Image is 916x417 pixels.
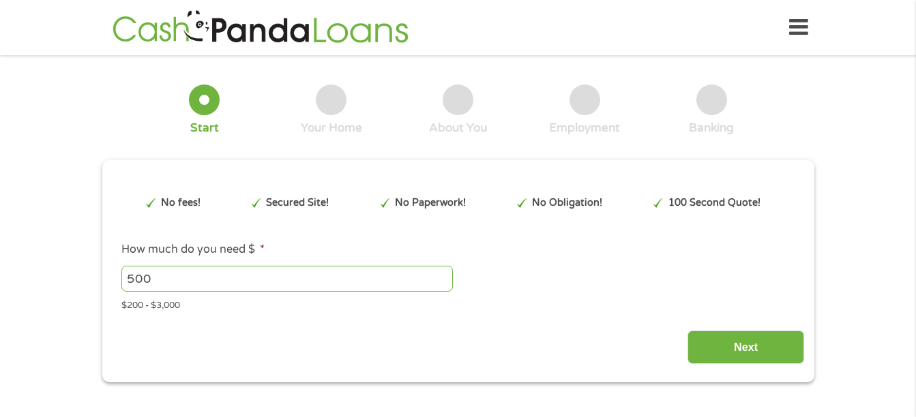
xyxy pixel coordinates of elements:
input: Next [688,330,804,364]
div: $200 - $3,000 [121,294,794,313]
div: Your Home [301,121,362,136]
p: No fees! [161,196,201,211]
label: How much do you need $ [121,243,265,257]
p: Secured Site! [266,196,329,211]
div: About You [429,121,487,136]
p: No Obligation! [532,196,602,211]
img: GetLoanNow Logo [108,8,413,47]
div: Banking [689,121,734,136]
div: Employment [549,121,620,136]
p: 100 Second Quote! [668,196,760,211]
p: No Paperwork! [395,196,466,211]
div: Start [190,121,219,136]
